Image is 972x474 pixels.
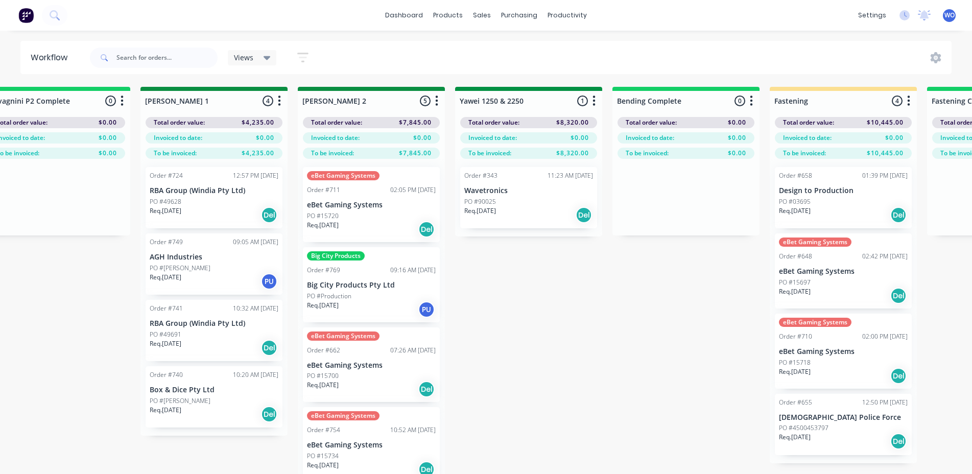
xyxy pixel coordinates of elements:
[890,368,907,384] div: Del
[242,118,274,127] span: $4,235.00
[150,253,278,262] p: AGH Industries
[779,358,811,367] p: PO #15718
[779,398,812,407] div: Order #655
[99,133,117,143] span: $0.00
[775,233,912,309] div: eBet Gaming SystemsOrder #64802:42 PM [DATE]eBet Gaming SystemsPO #15697Req.[DATE]Del
[779,318,851,327] div: eBet Gaming Systems
[496,8,542,23] div: purchasing
[779,186,908,195] p: Design to Production
[146,167,282,228] div: Order #72412:57 PM [DATE]RBA Group (Windia Pty Ltd)PO #49628Req.[DATE]Del
[728,133,746,143] span: $0.00
[150,406,181,415] p: Req. [DATE]
[307,251,365,260] div: Big City Products
[779,238,851,247] div: eBet Gaming Systems
[150,206,181,216] p: Req. [DATE]
[418,221,435,238] div: Del
[468,149,511,158] span: To be invoiced:
[150,264,210,273] p: PO #[PERSON_NAME]
[311,149,354,158] span: To be invoiced:
[307,211,339,221] p: PO #15720
[571,133,589,143] span: $0.00
[779,433,811,442] p: Req. [DATE]
[399,118,432,127] span: $7,845.00
[303,167,440,242] div: eBet Gaming SystemsOrder #71102:05 PM [DATE]eBet Gaming SystemsPO #15720Req.[DATE]Del
[775,314,912,389] div: eBet Gaming SystemsOrder #71002:00 PM [DATE]eBet Gaming SystemsPO #15718Req.[DATE]Del
[150,186,278,195] p: RBA Group (Windia Pty Ltd)
[862,398,908,407] div: 12:50 PM [DATE]
[418,381,435,397] div: Del
[464,197,496,206] p: PO #90025
[150,330,181,339] p: PO #49691
[775,167,912,228] div: Order #65801:39 PM [DATE]Design to ProductionPO #03695Req.[DATE]Del
[779,267,908,276] p: eBet Gaming Systems
[775,394,912,455] div: Order #65512:50 PM [DATE][DEMOGRAPHIC_DATA] Police ForcePO #4500453797Req.[DATE]Del
[307,266,340,275] div: Order #769
[460,167,597,228] div: Order #34311:23 AM [DATE]WavetronicsPO #90025Req.[DATE]Del
[428,8,468,23] div: products
[150,304,183,313] div: Order #741
[307,292,351,301] p: PO #Production
[261,273,277,290] div: PU
[890,288,907,304] div: Del
[146,300,282,361] div: Order #74110:32 AM [DATE]RBA Group (Windia Pty Ltd)PO #49691Req.[DATE]Del
[779,332,812,341] div: Order #710
[390,346,436,355] div: 07:26 AM [DATE]
[233,370,278,380] div: 10:20 AM [DATE]
[150,171,183,180] div: Order #724
[233,304,278,313] div: 10:32 AM [DATE]
[626,149,669,158] span: To be invoiced:
[862,332,908,341] div: 02:00 PM [DATE]
[548,171,593,180] div: 11:23 AM [DATE]
[464,171,497,180] div: Order #343
[468,8,496,23] div: sales
[779,278,811,287] p: PO #15697
[150,339,181,348] p: Req. [DATE]
[890,207,907,223] div: Del
[150,370,183,380] div: Order #740
[728,149,746,158] span: $0.00
[399,149,432,158] span: $7,845.00
[307,346,340,355] div: Order #662
[303,327,440,402] div: eBet Gaming SystemsOrder #66207:26 AM [DATE]eBet Gaming SystemsPO #15700Req.[DATE]Del
[116,48,218,68] input: Search for orders...
[853,8,891,23] div: settings
[783,149,826,158] span: To be invoiced:
[783,133,832,143] span: Invoiced to date:
[862,171,908,180] div: 01:39 PM [DATE]
[464,186,593,195] p: Wavetronics
[783,118,834,127] span: Total order value:
[542,8,592,23] div: productivity
[150,319,278,328] p: RBA Group (Windia Pty Ltd)
[779,206,811,216] p: Req. [DATE]
[261,406,277,422] div: Del
[307,221,339,230] p: Req. [DATE]
[150,238,183,247] div: Order #749
[307,185,340,195] div: Order #711
[311,118,362,127] span: Total order value:
[779,252,812,261] div: Order #648
[150,197,181,206] p: PO #49628
[468,133,517,143] span: Invoiced to date:
[234,52,253,63] span: Views
[18,8,34,23] img: Factory
[779,423,828,433] p: PO #4500453797
[154,133,202,143] span: Invoiced to date:
[307,301,339,310] p: Req. [DATE]
[867,149,904,158] span: $10,445.00
[307,361,436,370] p: eBet Gaming Systems
[233,238,278,247] div: 09:05 AM [DATE]
[307,201,436,209] p: eBet Gaming Systems
[99,118,117,127] span: $0.00
[390,266,436,275] div: 09:16 AM [DATE]
[154,149,197,158] span: To be invoiced:
[307,461,339,470] p: Req. [DATE]
[779,171,812,180] div: Order #658
[150,386,278,394] p: Box & Dice Pty Ltd
[779,197,811,206] p: PO #03695
[307,281,436,290] p: Big City Products Pty Ltd
[303,247,440,322] div: Big City ProductsOrder #76909:16 AM [DATE]Big City Products Pty LtdPO #ProductionReq.[DATE]PU
[150,396,210,406] p: PO #[PERSON_NAME]
[380,8,428,23] a: dashboard
[311,133,360,143] span: Invoiced to date:
[242,149,274,158] span: $4,235.00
